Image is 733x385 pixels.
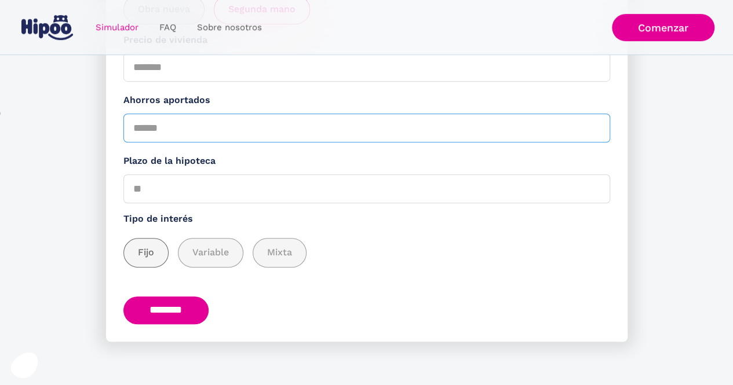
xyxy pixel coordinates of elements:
span: Variable [192,245,229,260]
label: Tipo de interés [123,212,610,226]
span: Fijo [138,245,154,260]
label: Plazo de la hipoteca [123,154,610,168]
a: home [19,10,76,45]
a: Comenzar [612,14,714,41]
a: Simulador [85,16,149,39]
a: Sobre nosotros [187,16,272,39]
label: Ahorros aportados [123,93,610,108]
span: Mixta [267,245,292,260]
div: add_description_here [123,238,610,267]
a: FAQ [149,16,187,39]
